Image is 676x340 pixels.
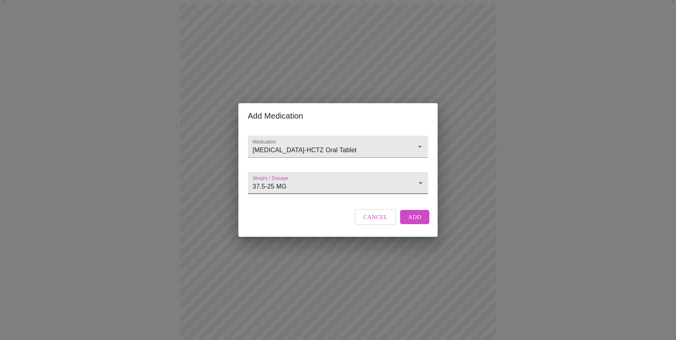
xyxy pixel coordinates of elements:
[355,209,397,225] button: Cancel
[248,172,428,194] div: 37.5-25 MG
[414,141,425,152] button: Open
[248,110,428,122] h2: Add Medication
[363,212,388,222] span: Cancel
[400,210,429,224] button: Add
[408,212,421,222] span: Add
